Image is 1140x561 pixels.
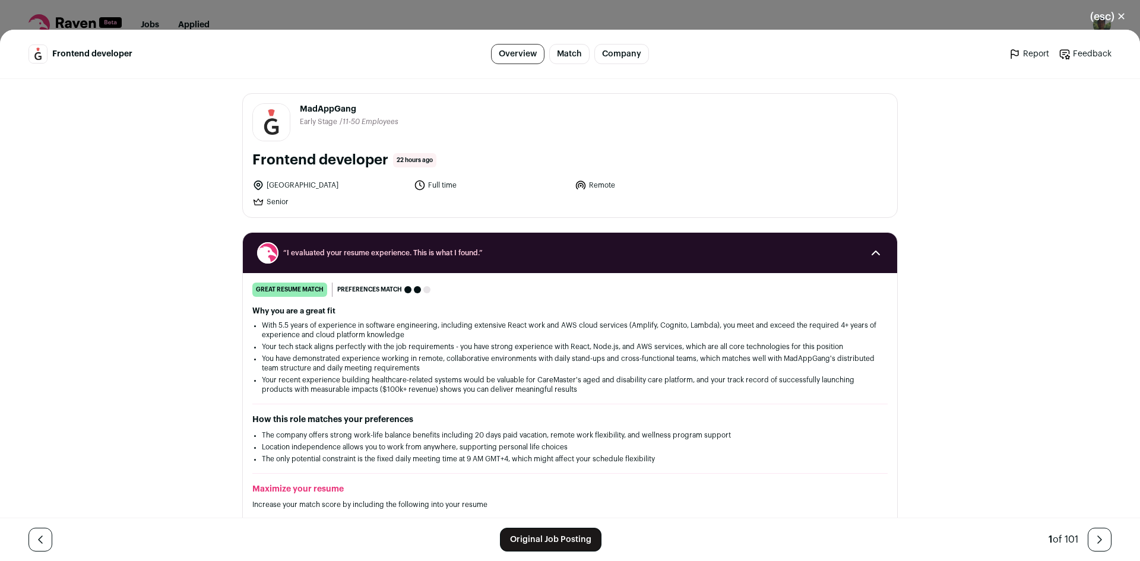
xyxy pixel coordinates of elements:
div: of 101 [1049,533,1078,547]
a: Original Job Posting [500,528,601,552]
span: 11-50 Employees [343,118,398,125]
li: Early Stage [300,118,340,126]
span: 22 hours ago [393,153,436,167]
div: great resume match [252,283,327,297]
a: Report [1009,48,1049,60]
h2: Why you are a great fit [252,306,888,316]
span: Preferences match [337,284,402,296]
h1: Frontend developer [252,151,388,170]
li: Remote [575,179,729,191]
a: Feedback [1059,48,1111,60]
span: 1 [1049,535,1053,544]
a: Overview [491,44,544,64]
span: MadAppGang [300,103,398,115]
img: 3df56b0ec1ba70be1e358b6e3b4f276be1ac9f148783f8064452fd503be3e3f3.jpg [253,104,290,141]
li: With 5.5 years of experience in software engineering, including extensive React work and AWS clou... [262,321,878,340]
button: Close modal [1076,4,1140,30]
li: Senior [252,196,407,208]
li: The only potential constraint is the fixed daily meeting time at 9 AM GMT+4, which might affect y... [262,454,878,464]
li: Full time [414,179,568,191]
li: Your tech stack aligns perfectly with the job requirements - you have strong experience with Reac... [262,342,878,351]
li: Your recent experience building healthcare-related systems would be valuable for CareMaster's age... [262,375,878,394]
span: Frontend developer [52,48,132,60]
a: Match [549,44,590,64]
img: 3df56b0ec1ba70be1e358b6e3b4f276be1ac9f148783f8064452fd503be3e3f3.jpg [29,45,47,63]
h2: How this role matches your preferences [252,414,888,426]
p: Increase your match score by including the following into your resume [252,500,888,509]
li: [GEOGRAPHIC_DATA] [252,179,407,191]
li: Location independence allows you to work from anywhere, supporting personal life choices [262,442,878,452]
li: / [340,118,398,126]
a: Company [594,44,649,64]
h2: Maximize your resume [252,483,888,495]
li: You have demonstrated experience working in remote, collaborative environments with daily stand-u... [262,354,878,373]
li: The company offers strong work-life balance benefits including 20 days paid vacation, remote work... [262,430,878,440]
span: “I evaluated your resume experience. This is what I found.” [283,248,857,258]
